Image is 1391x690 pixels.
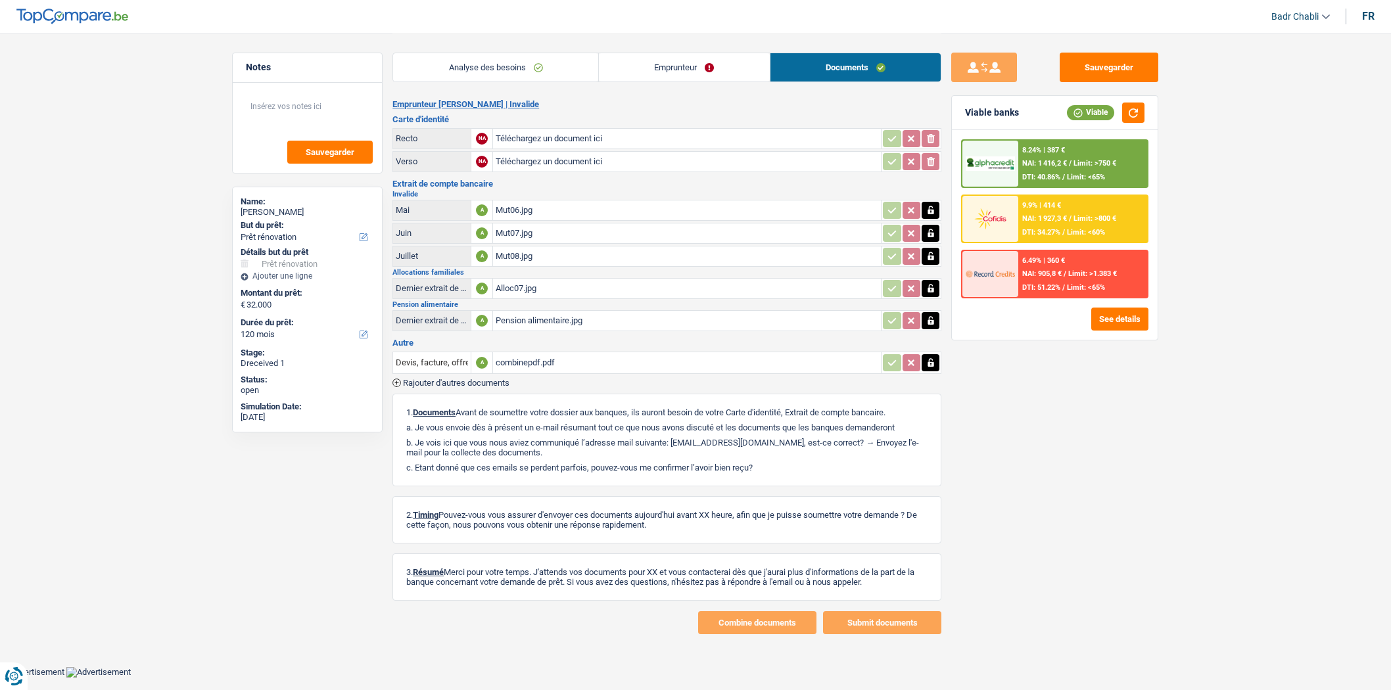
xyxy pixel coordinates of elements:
div: fr [1362,10,1375,22]
p: 3. Merci pour votre temps. J'attends vos documents pour XX et vous contacterai dès que j'aurai p... [406,567,928,587]
div: open [241,385,374,396]
h5: Notes [246,62,369,73]
div: Dernier extrait de compte pour vos allocations familiales [396,283,468,293]
a: Documents [770,53,941,81]
span: DTI: 34.27% [1022,228,1060,237]
span: Sauvegarder [306,148,354,156]
div: NA [476,133,488,145]
span: / [1069,159,1072,168]
div: Mut06.jpg [496,200,878,220]
div: A [476,283,488,294]
div: Status: [241,375,374,385]
div: Juillet [396,251,468,261]
p: a. Je vous envoie dès à présent un e-mail résumant tout ce que nous avons discuté et les doc... [406,423,928,432]
div: [DATE] [241,412,374,423]
div: Verso [396,156,468,166]
p: c. Etant donné que ces emails se perdent parfois, pouvez-vous me confirmer l’avoir bien reçu? [406,463,928,472]
span: Limit: >800 € [1073,214,1116,223]
div: A [476,227,488,239]
button: Sauvegarder [287,141,373,164]
img: Advertisement [66,667,131,678]
div: Viable banks [965,107,1019,118]
div: Simulation Date: [241,402,374,412]
div: A [476,357,488,369]
h3: Autre [392,338,941,347]
div: A [476,250,488,262]
a: Analyse des besoins [393,53,598,81]
div: Alloc07.jpg [496,279,878,298]
span: DTI: 51.22% [1022,283,1060,292]
div: Détails but du prêt [241,247,374,258]
p: b. Je vois ici que vous nous aviez communiqué l’adresse mail suivante: [EMAIL_ADDRESS][DOMAIN_NA... [406,438,928,457]
a: Badr Chabli [1261,6,1330,28]
img: AlphaCredit [966,156,1014,172]
button: Combine documents [698,611,816,634]
span: Badr Chabli [1271,11,1319,22]
div: Dernier extrait de compte pour la pension alimentaire [396,315,468,325]
h2: Emprunteur [PERSON_NAME] | Invalide [392,99,941,110]
span: Résumé [413,567,444,577]
span: / [1062,283,1065,292]
p: 1. Avant de soumettre votre dossier aux banques, ils auront besoin de votre Carte d'identité, Ext... [406,407,928,417]
div: Mai [396,205,468,215]
div: 6.49% | 360 € [1022,256,1065,265]
span: Limit: <65% [1067,283,1105,292]
div: 8.24% | 387 € [1022,146,1065,154]
span: NAI: 905,8 € [1022,269,1062,278]
span: Limit: <60% [1067,228,1105,237]
div: combinepdf.pdf [496,353,878,373]
span: Rajouter d'autres documents [403,379,509,387]
span: / [1064,269,1066,278]
span: € [241,300,245,310]
label: But du prêt: [241,220,371,231]
div: NA [476,156,488,168]
button: Rajouter d'autres documents [392,379,509,387]
div: Mut08.jpg [496,246,878,266]
div: A [476,315,488,327]
span: Limit: >1.383 € [1068,269,1117,278]
h2: Allocations familiales [392,269,941,276]
span: / [1062,173,1065,181]
span: Limit: >750 € [1073,159,1116,168]
div: Stage: [241,348,374,358]
button: See details [1091,308,1148,331]
div: [PERSON_NAME] [241,207,374,218]
span: NAI: 1 416,2 € [1022,159,1067,168]
label: Montant du prêt: [241,288,371,298]
span: Documents [413,407,456,417]
img: Record Credits [966,262,1014,286]
div: Pension alimentaire.jpg [496,311,878,331]
span: DTI: 40.86% [1022,173,1060,181]
h2: Pension alimentaire [392,301,941,308]
div: Dreceived 1 [241,358,374,369]
h2: Invalide [392,191,941,198]
div: A [476,204,488,216]
div: Name: [241,196,374,207]
a: Emprunteur [599,53,770,81]
h3: Carte d'identité [392,115,941,124]
label: Durée du prêt: [241,317,371,328]
p: 2. Pouvez-vous vous assurer d'envoyer ces documents aujourd'hui avant XX heure, afin que je puiss... [406,510,928,530]
span: Timing [413,510,438,520]
img: TopCompare Logo [16,9,128,24]
span: Limit: <65% [1067,173,1105,181]
div: Viable [1067,105,1114,120]
div: Juin [396,228,468,238]
div: Mut07.jpg [496,223,878,243]
button: Sauvegarder [1060,53,1158,82]
div: 9.9% | 414 € [1022,201,1061,210]
div: Recto [396,133,468,143]
span: / [1062,228,1065,237]
span: / [1069,214,1072,223]
span: NAI: 1 927,3 € [1022,214,1067,223]
button: Submit documents [823,611,941,634]
h3: Extrait de compte bancaire [392,179,941,188]
img: Cofidis [966,206,1014,231]
div: Ajouter une ligne [241,271,374,281]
